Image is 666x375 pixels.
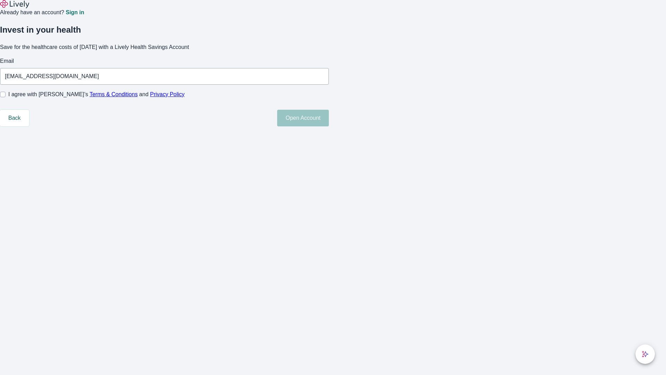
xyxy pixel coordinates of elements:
span: I agree with [PERSON_NAME]’s and [8,90,185,99]
a: Terms & Conditions [89,91,138,97]
a: Sign in [66,10,84,15]
button: chat [635,344,655,364]
svg: Lively AI Assistant [642,351,649,358]
a: Privacy Policy [150,91,185,97]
